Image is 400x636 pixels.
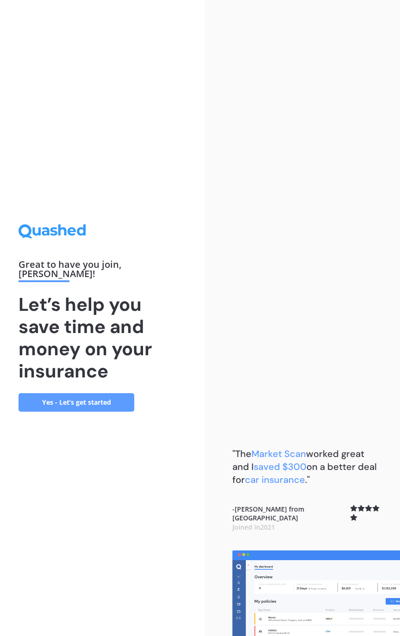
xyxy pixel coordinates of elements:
span: Market Scan [251,448,306,460]
img: dashboard.webp [232,550,400,636]
span: car insurance [245,474,305,486]
h1: Let’s help you save time and money on your insurance [19,293,186,382]
b: - [PERSON_NAME] from [GEOGRAPHIC_DATA] [232,505,350,532]
b: "The worked great and I on a better deal for ." [232,448,377,486]
span: Joined in 2021 [232,523,275,531]
div: Great to have you join , [PERSON_NAME] ! [19,260,186,282]
span: saved $300 [254,461,306,473]
a: Yes - Let’s get started [19,393,134,412]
